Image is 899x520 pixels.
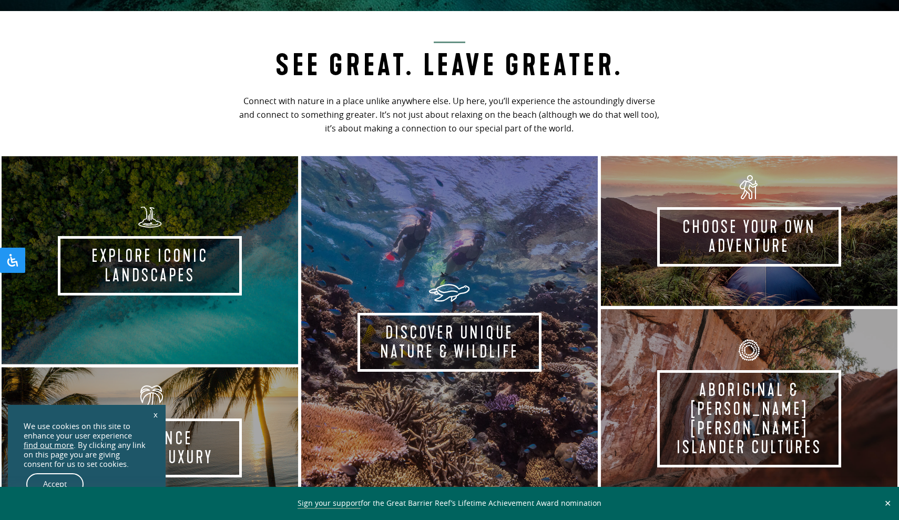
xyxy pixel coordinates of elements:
div: We use cookies on this site to enhance your user experience . By clicking any link on this page y... [24,422,150,469]
svg: Open Accessibility Panel [6,254,19,267]
a: Discover Unique Nature & Wildlife [300,155,599,518]
a: Choose your own adventure [599,155,899,308]
a: Aboriginal & [PERSON_NAME] [PERSON_NAME] Islander Cultures [599,308,899,519]
button: Close [882,498,894,508]
h2: See Great. Leave Greater. [236,42,663,83]
a: find out more [24,441,74,450]
a: x [148,403,163,426]
span: for the Great Barrier Reef’s Lifetime Achievement Award nomination [298,498,601,509]
a: Sign your support [298,498,361,509]
a: Accept [26,473,84,495]
p: Connect with nature in a place unlike anywhere else. Up here, you’ll experience the astoundingly ... [236,95,663,136]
